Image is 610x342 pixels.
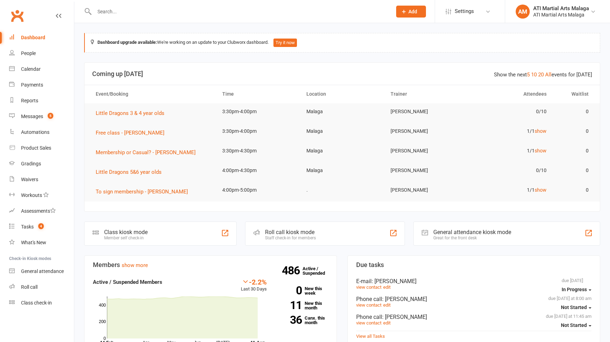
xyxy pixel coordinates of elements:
[561,301,591,314] button: Not Started
[384,123,468,139] td: [PERSON_NAME]
[300,85,384,103] th: Location
[96,149,196,156] span: Membership or Casual? - [PERSON_NAME]
[96,129,169,137] button: Free class - [PERSON_NAME]
[300,182,384,198] td: .
[455,4,474,19] span: Settings
[21,98,38,103] div: Reports
[21,145,51,151] div: Product Sales
[562,283,591,296] button: In Progress
[277,316,328,325] a: 36Canx. this month
[92,70,592,77] h3: Coming up [DATE]
[96,168,167,176] button: Little Dragons 5&6 year olds
[356,296,591,302] div: Phone call
[9,156,74,172] a: Gradings
[96,169,162,175] span: Little Dragons 5&6 year olds
[9,279,74,295] a: Roll call
[300,162,384,179] td: Malaga
[372,278,416,285] span: : [PERSON_NAME]
[516,5,530,19] div: AM
[527,71,530,78] a: 5
[356,261,591,268] h3: Due tasks
[97,40,157,45] strong: Dashboard upgrade available:
[561,322,587,328] span: Not Started
[300,143,384,159] td: Malaga
[382,296,427,302] span: : [PERSON_NAME]
[21,208,56,214] div: Assessments
[553,182,595,198] td: 0
[282,265,303,276] strong: 486
[277,285,302,296] strong: 0
[553,85,595,103] th: Waitlist
[468,85,553,103] th: Attendees
[21,192,42,198] div: Workouts
[21,224,34,230] div: Tasks
[9,77,74,93] a: Payments
[9,93,74,109] a: Reports
[384,143,468,159] td: [PERSON_NAME]
[561,305,587,310] span: Not Started
[356,334,385,339] a: View all Tasks
[9,172,74,187] a: Waivers
[383,320,391,326] a: edit
[468,143,553,159] td: 1/1
[21,161,41,166] div: Gradings
[277,315,302,325] strong: 36
[408,9,417,14] span: Add
[535,148,547,153] a: show
[535,187,547,193] a: show
[21,35,45,40] div: Dashboard
[104,235,148,240] div: Member self check-in
[468,162,553,179] td: 0/10
[383,285,391,290] a: edit
[277,300,302,310] strong: 11
[21,284,38,290] div: Roll call
[468,182,553,198] td: 1/1
[545,71,551,78] a: All
[93,279,162,285] strong: Active / Suspended Members
[216,103,300,120] td: 3:30pm-4:00pm
[21,82,43,88] div: Payments
[384,103,468,120] td: [PERSON_NAME]
[433,229,511,235] div: General attendance kiosk mode
[89,85,216,103] th: Event/Booking
[273,39,297,47] button: Try it now
[356,320,381,326] a: view contact
[216,162,300,179] td: 4:00pm-4:30pm
[9,295,74,311] a: Class kiosk mode
[21,268,64,274] div: General attendance
[96,130,164,136] span: Free class - [PERSON_NAME]
[21,300,52,306] div: Class check-in
[553,162,595,179] td: 0
[9,30,74,46] a: Dashboard
[216,182,300,198] td: 4:00pm-5:00pm
[38,223,44,229] span: 4
[356,314,591,320] div: Phone call
[531,71,537,78] a: 10
[21,50,36,56] div: People
[265,229,316,235] div: Roll call kiosk mode
[300,123,384,139] td: Malaga
[303,261,333,281] a: 486Active / Suspended
[9,46,74,61] a: People
[104,229,148,235] div: Class kiosk mode
[356,278,591,285] div: E-mail
[553,103,595,120] td: 0
[533,5,589,12] div: ATI Martial Arts Malaga
[122,262,148,268] a: show more
[21,66,41,72] div: Calendar
[265,235,316,240] div: Staff check-in for members
[96,148,201,157] button: Membership or Casual? - [PERSON_NAME]
[561,319,591,331] button: Not Started
[384,182,468,198] td: [PERSON_NAME]
[277,301,328,310] a: 11New this month
[9,264,74,279] a: General attendance kiosk mode
[96,109,169,117] button: Little Dragons 3 & 4 year olds
[9,219,74,235] a: Tasks 4
[216,85,300,103] th: Time
[9,61,74,77] a: Calendar
[96,187,193,196] button: To sign membership - [PERSON_NAME]
[93,261,328,268] h3: Members
[8,7,26,25] a: Clubworx
[9,124,74,140] a: Automations
[384,85,468,103] th: Trainer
